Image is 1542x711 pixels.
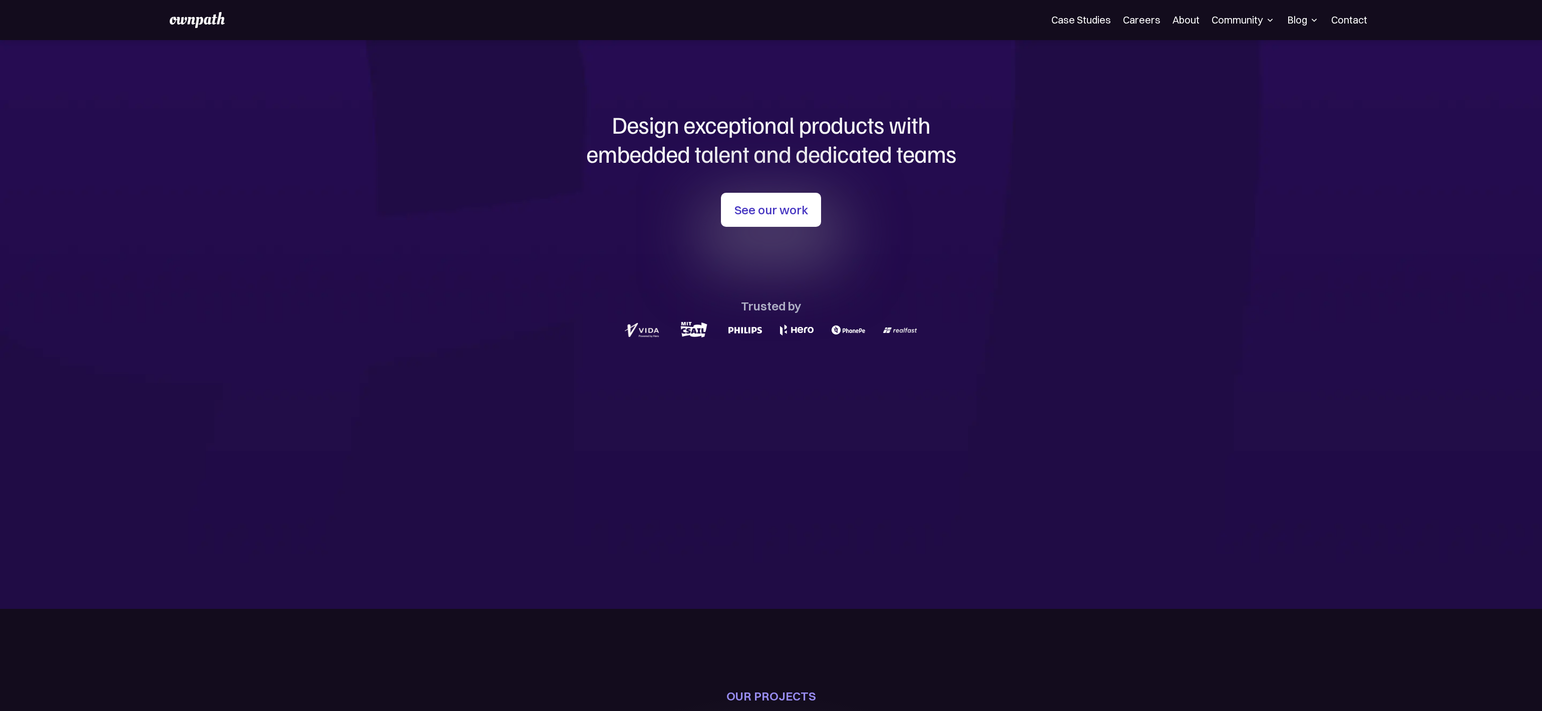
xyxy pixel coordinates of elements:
[741,299,801,313] div: Trusted by
[531,110,1011,168] h1: Design exceptional products with embedded talent and dedicated teams
[726,689,816,703] div: OUR PROJECTS
[1123,14,1161,26] a: Careers
[1212,14,1275,26] div: Community
[1051,14,1111,26] a: Case Studies
[721,193,821,227] a: See our work
[1287,14,1319,26] div: Blog
[1173,14,1200,26] a: About
[1331,14,1367,26] a: Contact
